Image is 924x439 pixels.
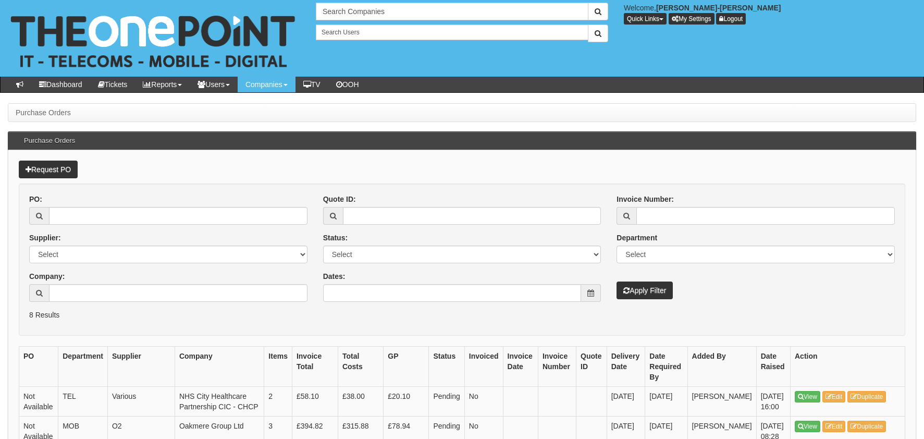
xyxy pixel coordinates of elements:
[328,77,367,92] a: OOH
[29,271,65,282] label: Company:
[576,346,607,386] th: Quote ID
[538,346,576,386] th: Invoice Number
[607,346,645,386] th: Delivery Date
[617,233,657,243] label: Department
[323,233,348,243] label: Status:
[338,386,383,416] td: £38.00
[292,386,338,416] td: £58.10
[19,161,78,178] a: Request PO
[58,346,108,386] th: Department
[29,233,61,243] label: Supplier:
[29,194,42,204] label: PO:
[175,346,264,386] th: Company
[607,386,645,416] td: [DATE]
[19,346,58,386] th: PO
[429,386,464,416] td: Pending
[19,386,58,416] td: Not Available
[429,346,464,386] th: Status
[384,386,429,416] td: £20.10
[264,346,292,386] th: Items
[58,386,108,416] td: TEL
[19,132,80,150] h3: Purchase Orders
[295,77,328,92] a: TV
[107,386,175,416] td: Various
[687,346,756,386] th: Added By
[464,386,503,416] td: No
[617,282,673,299] button: Apply Filter
[616,3,924,25] div: Welcome,
[847,391,886,403] a: Duplicate
[687,386,756,416] td: [PERSON_NAME]
[795,421,820,432] a: View
[795,391,820,403] a: View
[669,13,714,25] a: My Settings
[384,346,429,386] th: GP
[316,25,588,40] input: Search Users
[822,391,846,403] a: Edit
[464,346,503,386] th: Invoiced
[645,386,687,416] td: [DATE]
[107,346,175,386] th: Supplier
[316,3,588,20] input: Search Companies
[716,13,746,25] a: Logout
[264,386,292,416] td: 2
[656,4,781,12] b: [PERSON_NAME]-[PERSON_NAME]
[822,421,846,432] a: Edit
[847,421,886,432] a: Duplicate
[323,271,346,282] label: Dates:
[90,77,135,92] a: Tickets
[645,346,687,386] th: Date Required By
[617,194,674,204] label: Invoice Number:
[135,77,190,92] a: Reports
[31,77,90,92] a: Dashboard
[503,346,538,386] th: Invoice Date
[175,386,264,416] td: NHS City Healthcare Partnership CIC - CHCP
[16,107,71,118] li: Purchase Orders
[756,346,790,386] th: Date Raised
[791,346,905,386] th: Action
[238,77,295,92] a: Companies
[756,386,790,416] td: [DATE] 16:00
[323,194,356,204] label: Quote ID:
[29,310,895,320] p: 8 Results
[292,346,338,386] th: Invoice Total
[338,346,383,386] th: Total Costs
[190,77,238,92] a: Users
[624,13,667,25] button: Quick Links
